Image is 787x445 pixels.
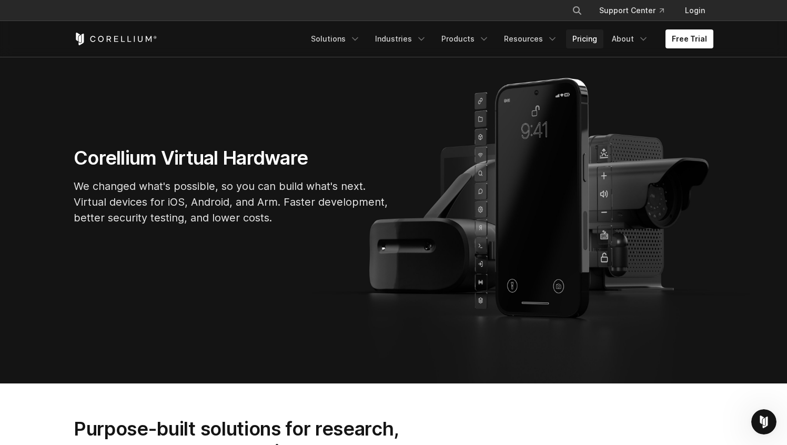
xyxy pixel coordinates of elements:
iframe: Intercom live chat [751,409,776,434]
a: About [606,29,655,48]
button: Search [568,1,587,20]
a: Pricing [566,29,603,48]
h1: Corellium Virtual Hardware [74,146,389,170]
a: Industries [369,29,433,48]
a: Login [677,1,713,20]
a: Corellium Home [74,33,157,45]
a: Resources [498,29,564,48]
div: Navigation Menu [559,1,713,20]
a: Free Trial [665,29,713,48]
a: Support Center [591,1,672,20]
a: Solutions [305,29,367,48]
a: Products [435,29,496,48]
p: We changed what's possible, so you can build what's next. Virtual devices for iOS, Android, and A... [74,178,389,226]
div: Navigation Menu [305,29,713,48]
